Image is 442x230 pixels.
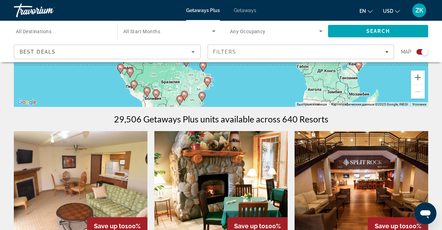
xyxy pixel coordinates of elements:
[383,6,400,16] button: Change currency
[410,3,428,18] button: User Menu
[411,71,425,84] button: Увеличить
[16,29,51,34] span: All Destinations
[359,8,366,14] span: en
[415,7,423,14] span: ZK
[20,48,195,56] mat-select: Sort by
[328,25,428,37] button: Search
[234,8,256,13] a: Getaways
[114,114,328,124] h1: 29,506 Getaways Plus units available across 640 Resorts
[366,28,390,34] span: Search
[230,29,266,34] span: Any Occupancy
[412,102,426,106] a: Условия (ссылка откроется в новой вкладке)
[414,202,436,224] iframe: Кнопка запуска окна обмена сообщениями
[297,102,327,107] button: Быстрые клавиши
[16,98,38,107] img: Google
[359,6,373,16] button: Change language
[16,27,108,36] input: Select destination
[213,49,237,55] span: Filters
[401,47,411,57] span: Map
[16,98,38,107] a: Открыть эту область в Google Картах (в новом окне)
[14,1,83,19] a: Travorium
[208,45,394,59] button: Filters
[375,222,406,230] span: Save up to
[411,85,425,99] button: Уменьшить
[94,222,125,230] span: Save up to
[383,8,393,14] span: USD
[234,222,265,230] span: Save up to
[20,49,56,55] span: Best Deals
[331,102,408,106] span: Картографические данные ©2025 Google, INEGI
[123,29,160,34] span: All Start Months
[186,8,220,13] a: Getaways Plus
